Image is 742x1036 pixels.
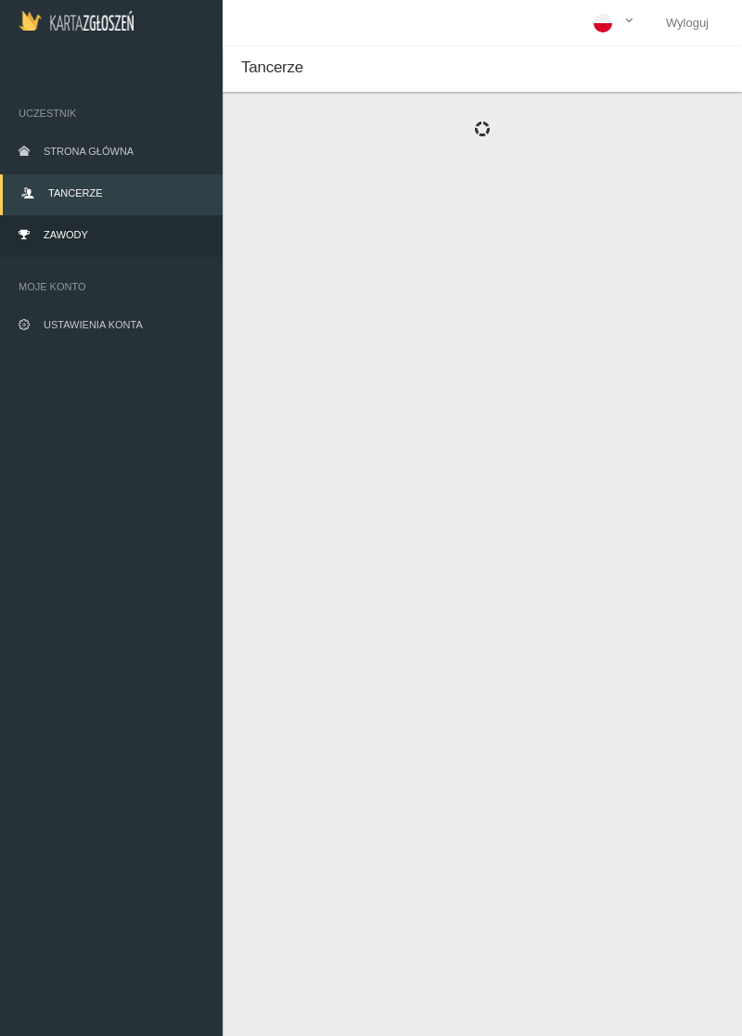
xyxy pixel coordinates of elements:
img: Logo [19,10,134,31]
span: Tancerze [241,58,303,76]
span: Strona główna [44,146,134,157]
span: Tancerze [48,187,102,198]
span: Uczestnik [19,104,204,122]
span: Zawody [44,229,88,240]
span: Moje konto [19,277,204,296]
span: Ustawienia konta [44,319,143,330]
